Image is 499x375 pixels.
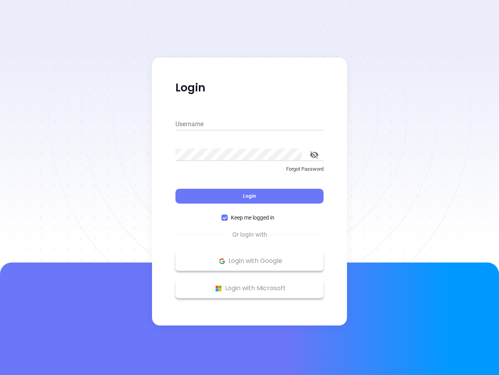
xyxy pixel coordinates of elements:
button: Microsoft Logo Login with Microsoft [175,279,324,298]
img: Google Logo [217,256,227,266]
button: Login [175,189,324,204]
a: Forgot Password [175,165,324,179]
p: Login [175,81,324,95]
span: Keep me logged in [228,213,278,222]
button: Google Logo Login with Google [175,251,324,271]
p: Login with Microsoft [179,282,320,294]
p: Forgot Password [175,165,324,173]
button: toggle password visibility [305,145,324,164]
p: Login with Google [179,255,320,267]
span: Or login with [228,230,271,239]
span: Login [243,193,256,199]
img: Microsoft Logo [214,284,223,293]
